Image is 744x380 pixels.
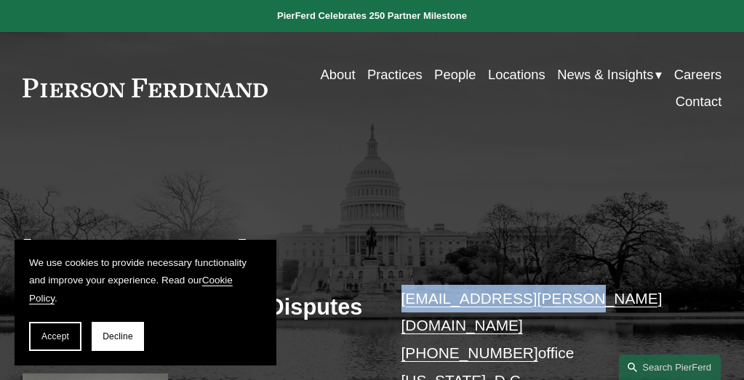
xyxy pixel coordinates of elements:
[23,234,372,267] h2: [PERSON_NAME]
[401,290,663,334] a: [EMAIL_ADDRESS][PERSON_NAME][DOMAIN_NAME]
[29,254,262,307] p: We use cookies to provide necessary functionality and improve your experience. Read our .
[676,88,722,115] a: Contact
[367,61,423,88] a: Practices
[557,62,653,86] span: News & Insights
[103,331,133,341] span: Decline
[488,61,545,88] a: Locations
[92,322,144,351] button: Decline
[29,275,233,303] a: Cookie Policy
[674,61,722,88] a: Careers
[320,61,355,88] a: About
[41,331,69,341] span: Accept
[401,344,538,361] a: [PHONE_NUMBER]
[434,61,476,88] a: People
[619,355,721,380] a: Search this site
[557,61,662,88] a: folder dropdown
[15,240,276,365] section: Cookie banner
[29,322,81,351] button: Accept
